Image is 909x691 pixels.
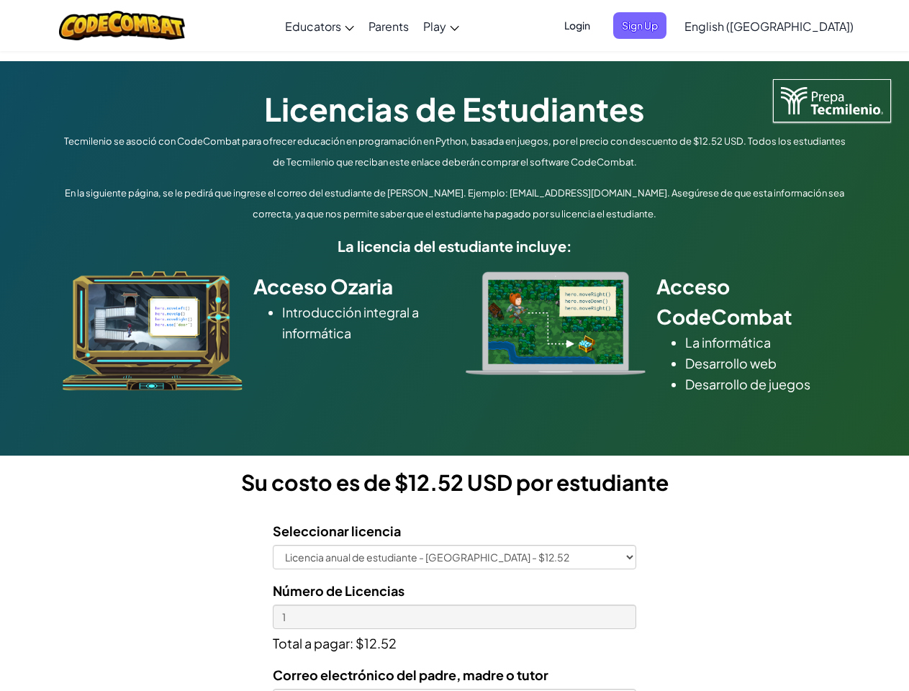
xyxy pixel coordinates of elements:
[684,19,854,34] span: English ([GEOGRAPHIC_DATA])
[273,629,636,654] p: Total a pagar: $12.52
[278,6,361,45] a: Educators
[253,271,444,302] h2: Acceso Ozaria
[285,19,341,34] span: Educators
[273,520,401,541] label: Seleccionar licencia
[613,12,666,39] button: Sign Up
[677,6,861,45] a: English ([GEOGRAPHIC_DATA])
[773,79,891,122] img: Tecmilenio logo
[282,302,444,343] li: Introducción integral a informática
[423,19,446,34] span: Play
[685,332,847,353] li: La informática
[273,580,404,601] label: Número de Licencias
[59,131,851,173] p: Tecmilenio se asoció con CodeCombat para ofrecer educación en programación en Python, basada en j...
[63,271,243,391] img: ozaria_acodus.png
[685,353,847,374] li: Desarrollo web
[466,271,646,375] img: type_real_code.png
[361,6,416,45] a: Parents
[59,183,851,225] p: En la siguiente página, se le pedirá que ingrese el correo del estudiante de [PERSON_NAME]. Ejemp...
[556,12,599,39] button: Login
[685,374,847,394] li: Desarrollo de juegos
[59,235,851,257] h5: La licencia del estudiante incluye:
[656,271,847,332] h2: Acceso CodeCombat
[59,11,185,40] img: CodeCombat logo
[59,86,851,131] h1: Licencias de Estudiantes
[273,664,548,685] label: Correo electrónico del padre, madre o tutor
[416,6,466,45] a: Play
